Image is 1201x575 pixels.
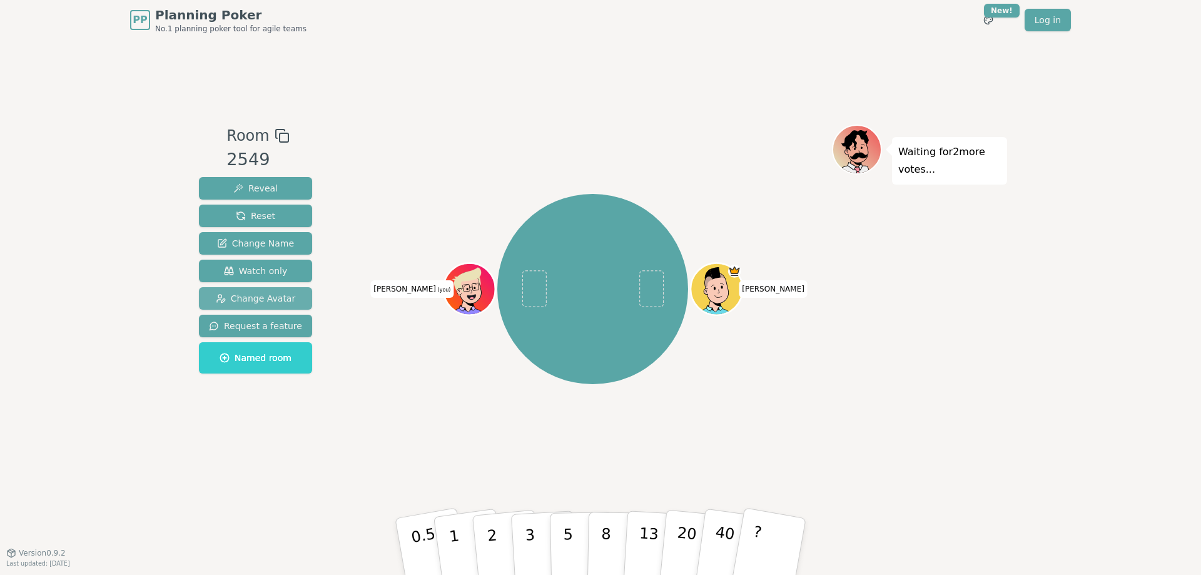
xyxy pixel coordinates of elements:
span: chris is the host [727,265,741,278]
span: Click to change your name [739,280,808,298]
span: Named room [220,352,291,364]
button: Reveal [199,177,312,200]
button: Change Avatar [199,287,312,310]
span: Planning Poker [155,6,307,24]
span: Room [226,125,269,147]
button: Change Name [199,232,312,255]
span: (you) [436,287,451,293]
span: Reveal [233,182,278,195]
span: Change Name [217,237,294,250]
button: New! [977,9,1000,31]
span: Change Avatar [216,292,296,305]
span: Reset [236,210,275,222]
span: Request a feature [209,320,302,332]
span: No.1 planning poker tool for agile teams [155,24,307,34]
button: Version0.9.2 [6,548,66,558]
span: Version 0.9.2 [19,548,66,558]
span: Click to change your name [370,280,454,298]
span: PP [133,13,147,28]
span: Last updated: [DATE] [6,560,70,567]
div: 2549 [226,147,289,173]
a: PPPlanning PokerNo.1 planning poker tool for agile teams [130,6,307,34]
button: Watch only [199,260,312,282]
a: Log in [1025,9,1071,31]
p: Waiting for 2 more votes... [898,143,1001,178]
button: Click to change your avatar [445,265,494,313]
button: Request a feature [199,315,312,337]
button: Reset [199,205,312,227]
div: New! [984,4,1020,18]
button: Named room [199,342,312,374]
span: Watch only [224,265,288,277]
